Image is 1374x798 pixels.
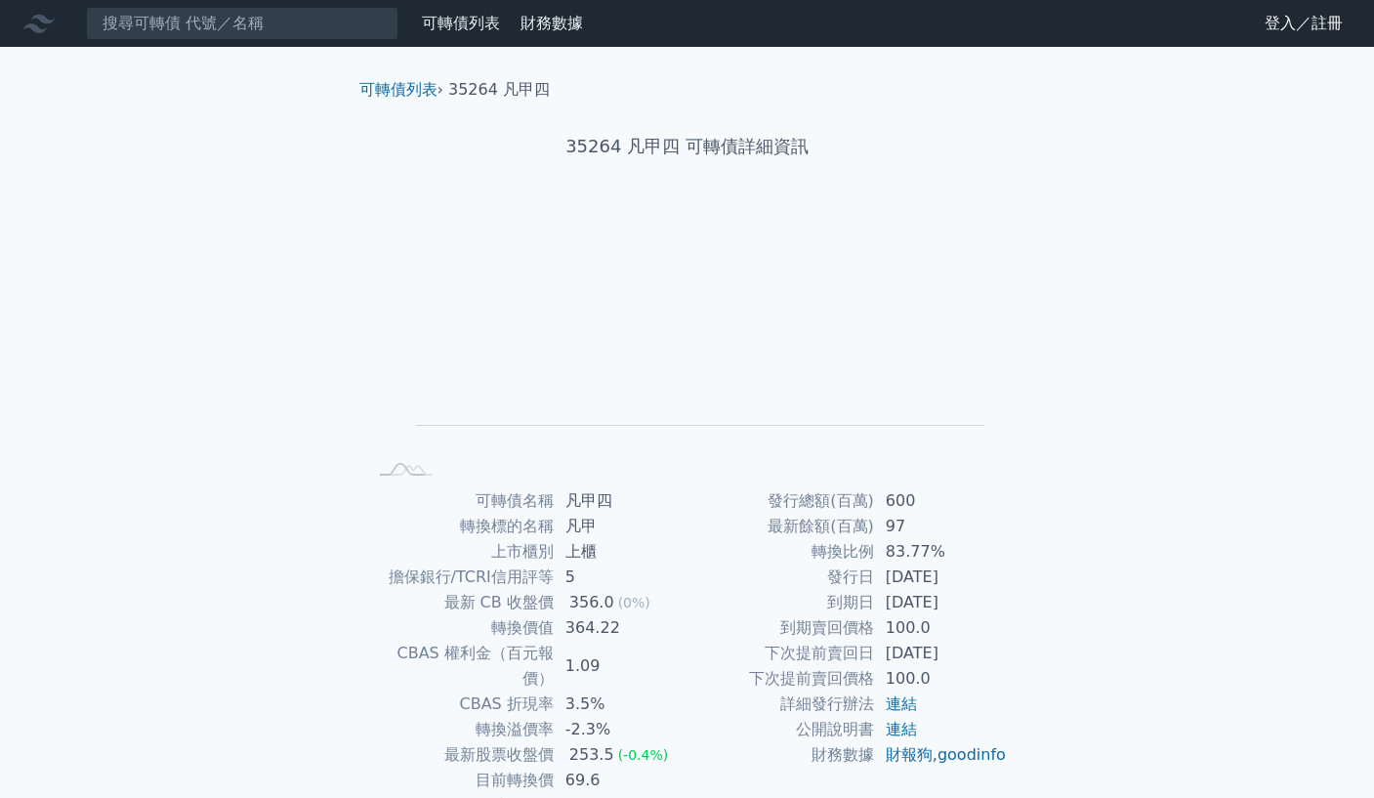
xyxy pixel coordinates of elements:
td: -2.3% [554,717,687,742]
li: 35264 凡甲四 [448,78,550,102]
td: 發行總額(百萬) [687,488,874,514]
td: 上櫃 [554,539,687,565]
div: 356.0 [565,590,618,615]
a: 連結 [886,694,917,713]
input: 搜尋可轉債 代號／名稱 [86,7,398,40]
td: [DATE] [874,590,1008,615]
td: [DATE] [874,641,1008,666]
g: Chart [398,222,984,454]
td: 目前轉換價 [367,768,554,793]
td: 擔保銀行/TCRI信用評等 [367,565,554,590]
a: 登入／註冊 [1249,8,1358,39]
a: 可轉債列表 [359,80,437,99]
a: goodinfo [937,745,1006,764]
td: 上市櫃別 [367,539,554,565]
span: (0%) [618,595,650,610]
td: 公開說明書 [687,717,874,742]
td: 3.5% [554,692,687,717]
td: 到期日 [687,590,874,615]
td: 下次提前賣回日 [687,641,874,666]
td: 最新餘額(百萬) [687,514,874,539]
a: 可轉債列表 [422,14,500,32]
td: 最新股票收盤價 [367,742,554,768]
div: 253.5 [565,742,618,768]
td: 下次提前賣回價格 [687,666,874,692]
td: 凡甲四 [554,488,687,514]
a: 連結 [886,720,917,738]
td: 轉換價值 [367,615,554,641]
td: 1.09 [554,641,687,692]
td: 凡甲 [554,514,687,539]
td: 364.22 [554,615,687,641]
h1: 35264 凡甲四 可轉債詳細資訊 [344,133,1031,160]
td: 83.77% [874,539,1008,565]
td: , [874,742,1008,768]
td: [DATE] [874,565,1008,590]
td: 100.0 [874,615,1008,641]
td: 轉換標的名稱 [367,514,554,539]
td: 可轉債名稱 [367,488,554,514]
td: 最新 CB 收盤價 [367,590,554,615]
span: (-0.4%) [618,747,669,763]
td: 轉換溢價率 [367,717,554,742]
td: 詳細發行辦法 [687,692,874,717]
td: 69.6 [554,768,687,793]
td: 發行日 [687,565,874,590]
td: 轉換比例 [687,539,874,565]
a: 財報狗 [886,745,933,764]
td: 到期賣回價格 [687,615,874,641]
li: › [359,78,443,102]
td: CBAS 折現率 [367,692,554,717]
td: 100.0 [874,666,1008,692]
td: 600 [874,488,1008,514]
td: 97 [874,514,1008,539]
a: 財務數據 [520,14,583,32]
td: CBAS 權利金（百元報價） [367,641,554,692]
td: 財務數據 [687,742,874,768]
td: 5 [554,565,687,590]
